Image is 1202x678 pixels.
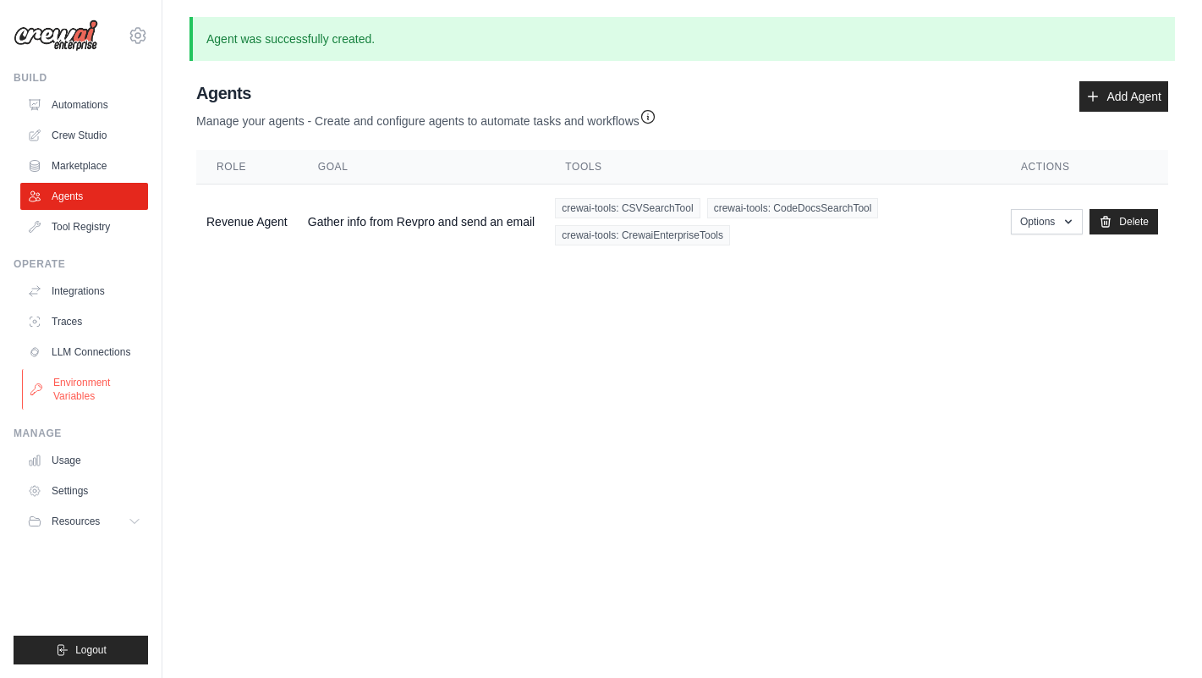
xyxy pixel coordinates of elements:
img: Logo [14,19,98,52]
button: Logout [14,636,148,664]
div: Manage [14,427,148,440]
a: Agents [20,183,148,210]
button: Options [1011,209,1083,234]
a: Delete [1089,209,1158,234]
td: Revenue Agent [196,185,298,260]
span: crewai-tools: CodeDocsSearchTool [707,198,879,218]
span: Logout [75,643,107,657]
a: Usage [20,447,148,474]
h2: Agents [196,81,656,105]
th: Goal [298,150,545,185]
p: Manage your agents - Create and configure agents to automate tasks and workflows [196,105,656,130]
span: crewai-tools: CrewaiEnterpriseTools [555,225,730,245]
td: Gather info from Revpro and send an email [298,185,545,260]
span: crewai-tools: CSVSearchTool [555,198,700,218]
a: Environment Variables [22,369,150,410]
a: Add Agent [1079,81,1168,112]
a: Integrations [20,278,148,305]
a: Marketplace [20,152,148,179]
th: Actions [1001,150,1168,185]
a: Settings [20,477,148,504]
a: Automations [20,91,148,119]
th: Role [196,150,298,185]
div: Build [14,71,148,85]
a: LLM Connections [20,339,148,366]
span: Resources [52,515,100,528]
div: Operate [14,257,148,271]
a: Crew Studio [20,122,148,149]
p: Agent was successfully created. [189,17,1175,61]
a: Tool Registry [20,213,148,240]
th: Tools [545,150,1001,185]
button: Resources [20,508,148,535]
a: Traces [20,308,148,335]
